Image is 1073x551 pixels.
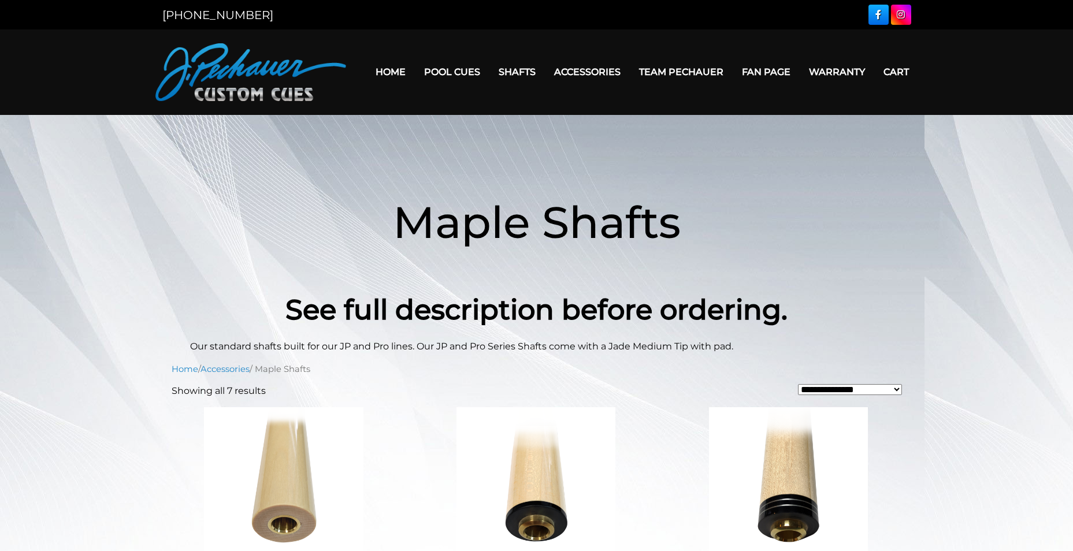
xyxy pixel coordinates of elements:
[201,364,250,374] a: Accessories
[874,57,918,87] a: Cart
[393,195,681,249] span: Maple Shafts
[162,8,273,22] a: [PHONE_NUMBER]
[798,384,902,395] select: Shop order
[285,293,788,326] strong: See full description before ordering.
[366,57,415,87] a: Home
[190,340,883,353] p: Our standard shafts built for our JP and Pro lines. Our JP and Pro Series Shafts come with a Jade...
[172,364,198,374] a: Home
[630,57,733,87] a: Team Pechauer
[172,363,902,375] nav: Breadcrumb
[489,57,545,87] a: Shafts
[545,57,630,87] a: Accessories
[172,384,266,398] p: Showing all 7 results
[733,57,800,87] a: Fan Page
[415,57,489,87] a: Pool Cues
[155,43,346,101] img: Pechauer Custom Cues
[800,57,874,87] a: Warranty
